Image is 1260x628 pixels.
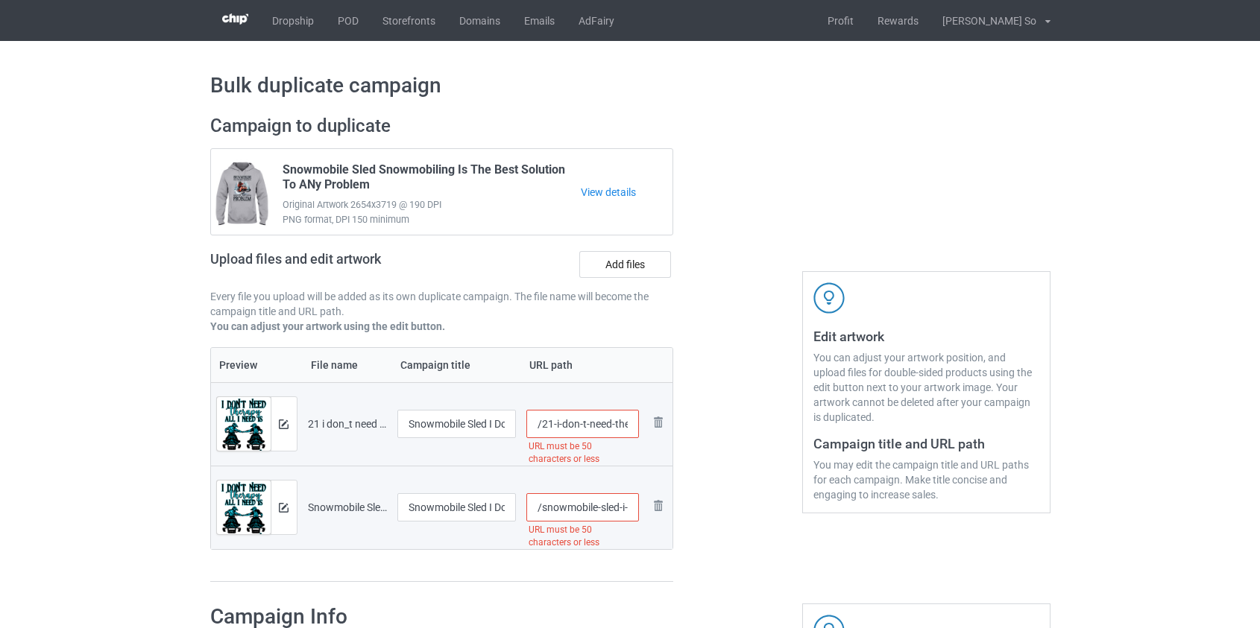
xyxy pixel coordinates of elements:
[210,289,674,319] p: Every file you upload will be added as its own duplicate campaign. The file name will become the ...
[210,115,674,138] h2: Campaign to duplicate
[521,348,644,382] th: URL path
[283,162,582,197] span: Snowmobile Sled Snowmobiling Is The Best Solution To ANy Problem
[579,251,671,278] label: Add files
[279,419,289,429] img: svg+xml;base64,PD94bWwgdmVyc2lvbj0iMS4wIiBlbmNvZGluZz0iVVRGLTgiPz4KPHN2ZyB3aWR0aD0iMTRweCIgaGVpZ2...
[930,2,1036,39] div: [PERSON_NAME] So
[210,251,488,279] h2: Upload files and edit artwork
[813,282,845,314] img: svg+xml;base64,PD94bWwgdmVyc2lvbj0iMS4wIiBlbmNvZGluZz0iVVRGLTgiPz4KPHN2ZyB3aWR0aD0iNDJweCIgaGVpZ2...
[526,438,639,468] div: URL must be 50 characters or less
[210,72,1050,99] h1: Bulk duplicate campaign
[279,503,289,513] img: svg+xml;base64,PD94bWwgdmVyc2lvbj0iMS4wIiBlbmNvZGluZz0iVVRGLTgiPz4KPHN2ZyB3aWR0aD0iMTRweCIgaGVpZ2...
[211,348,303,382] th: Preview
[283,197,582,212] span: Original Artwork 2654x3719 @ 190 DPI
[813,435,1039,452] h3: Campaign title and URL path
[303,348,392,382] th: File name
[649,413,667,431] img: svg+xml;base64,PD94bWwgdmVyc2lvbj0iMS4wIiBlbmNvZGluZz0iVVRGLTgiPz4KPHN2ZyB3aWR0aD0iMjhweCIgaGVpZ2...
[813,328,1039,345] h3: Edit artwork
[222,13,248,25] img: 3d383065fc803cdd16c62507c020ddf8.png
[392,348,522,382] th: Campaign title
[308,416,387,431] div: 21 i don_t need therapy all i need is to go riding snowmobile.png
[283,212,582,227] span: PNG format, DPI 150 minimum
[308,500,387,515] div: Snowmobile Sled I Don't Need Therapy All I Need Is To Riding With My Woman.png
[581,185,672,200] a: View details
[217,397,271,469] img: original.png
[813,457,1039,502] div: You may edit the campaign title and URL paths for each campaign. Make title concise and engaging ...
[210,320,445,332] b: You can adjust your artwork using the edit button.
[217,480,271,552] img: original.png
[526,521,639,551] div: URL must be 50 characters or less
[649,497,667,515] img: svg+xml;base64,PD94bWwgdmVyc2lvbj0iMS4wIiBlbmNvZGluZz0iVVRGLTgiPz4KPHN2ZyB3aWR0aD0iMjhweCIgaGVpZ2...
[813,350,1039,425] div: You can adjust your artwork position, and upload files for double-sided products using the edit b...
